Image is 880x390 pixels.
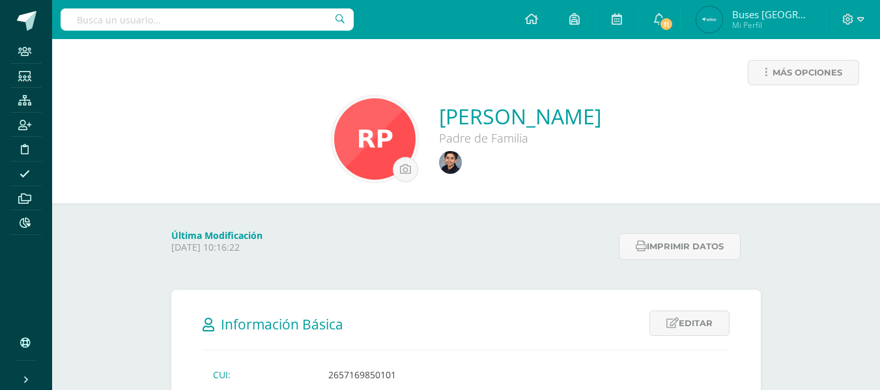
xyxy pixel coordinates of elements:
td: 2657169850101 [318,363,637,386]
p: [DATE] 10:16:22 [171,242,611,253]
a: Editar [649,311,730,336]
a: Más opciones [748,60,859,85]
input: Busca un usuario... [61,8,354,31]
img: f5821ecff76bc8152d89c0b6da40257e.png [439,151,462,174]
span: Más opciones [773,61,842,85]
span: 11 [659,17,674,31]
img: 6c2708255830859565645c92050085da.png [334,98,416,180]
td: CUI: [203,363,318,386]
h4: Última Modificación [171,229,611,242]
button: Imprimir datos [619,233,741,260]
img: fc6c33b0aa045aa3213aba2fdb094e39.png [696,7,722,33]
span: Información Básica [221,315,343,333]
span: Buses [GEOGRAPHIC_DATA] [732,8,810,21]
a: [PERSON_NAME] [439,102,601,130]
span: Mi Perfil [732,20,810,31]
div: Padre de Familia [439,130,601,146]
